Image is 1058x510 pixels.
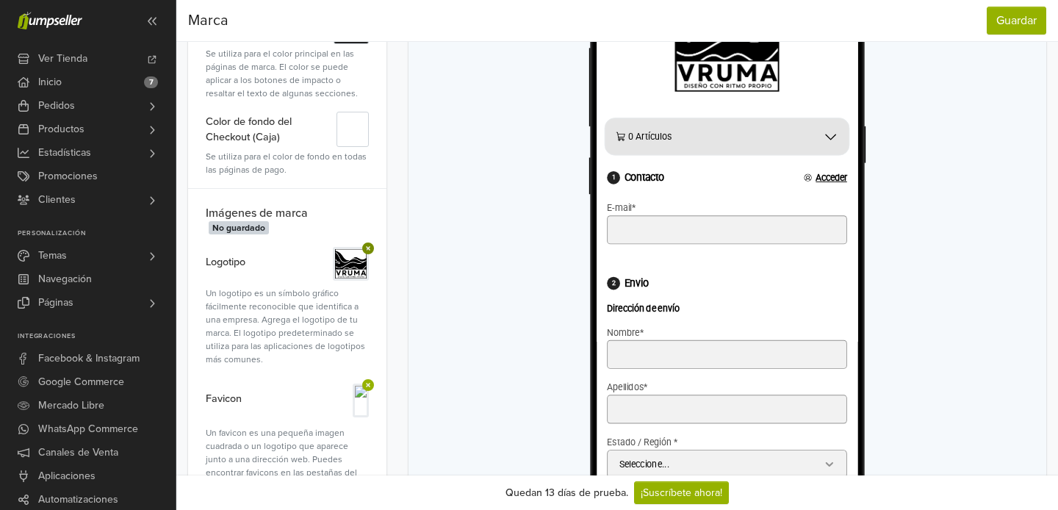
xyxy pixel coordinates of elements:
span: Mercado Libre [38,394,104,417]
label: Color de fondo del Checkout (Caja) [206,112,337,147]
img: Captura_20de_20pantalla_202025-08-18_20a_20la_28s_29_208.05.45_E2_80_AFp.m..png [355,386,367,415]
label: Nombre * [12,405,53,417]
span: 7 [144,76,158,88]
label: Favicon [206,384,242,414]
span: Facebook & Instagram [38,347,140,370]
div: Envio [12,348,59,363]
span: Clientes [38,188,76,212]
span: Marca [188,10,228,32]
div: Contacto [12,229,76,244]
span: Ver Tienda [38,47,87,71]
img: Vruma [88,29,206,140]
a: ¡Suscríbete ahora! [634,481,729,504]
span: Pedidos [38,94,75,118]
span: No guardado [209,221,269,234]
p: Integraciones [18,332,176,341]
div: Un logotipo es un símbolo gráfico fácilmente reconocible que identifica a una empresa. Agrega el ... [206,287,369,366]
span: Promociones [38,165,98,188]
div: Dirección de envío [12,366,93,402]
span: Aplicaciones [38,464,96,488]
span: Google Commerce [38,370,124,394]
div: Quedan 13 días de prueba. [505,485,628,500]
span: Páginas [38,291,73,315]
span: 2 [12,348,26,363]
span: 1 [12,229,26,244]
span: Navegación [38,267,92,291]
button: # [337,112,369,147]
button: Guardar [987,7,1046,35]
div: Acceder [233,231,282,243]
p: Personalización [18,229,176,238]
label: Logotipo [206,247,245,278]
span: Inicio [38,71,62,94]
span: Productos [38,118,84,141]
span: Estadísticas [38,141,91,165]
h6: Imágenes de marca [188,188,386,240]
span: Temas [38,244,67,267]
img: Captura_20de_20pantalla_202025-07-22_20a_20la_28s_29_208.44.18_E2_80_AFp.m..png [335,249,367,279]
label: Apellidos * [12,467,57,479]
div: Se utiliza para el color de fondo en todas las páginas de pago. [206,150,369,176]
span: WhatsApp Commerce [38,417,138,441]
div: 0 Artículos [33,183,84,198]
span: Canales de Venta [38,441,118,464]
div: Se utiliza para el color principal en las páginas de marca. El color se puede aplicar a los boton... [206,47,369,100]
label: E-mail * [12,265,44,277]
